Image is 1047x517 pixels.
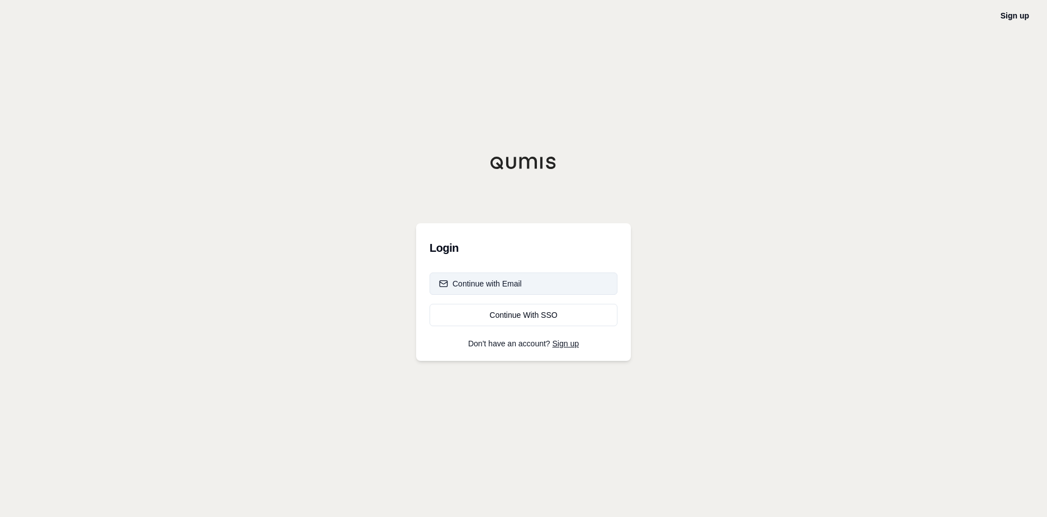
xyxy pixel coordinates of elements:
[439,309,608,321] div: Continue With SSO
[430,304,617,326] a: Continue With SSO
[439,278,522,289] div: Continue with Email
[490,156,557,170] img: Qumis
[430,237,617,259] h3: Login
[430,272,617,295] button: Continue with Email
[430,340,617,347] p: Don't have an account?
[1001,11,1029,20] a: Sign up
[553,339,579,348] a: Sign up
